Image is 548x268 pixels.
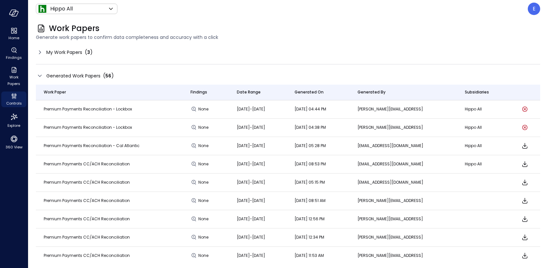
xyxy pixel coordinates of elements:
div: Eleanor Yehudai [528,3,540,15]
span: None [198,234,210,241]
p: [PERSON_NAME][EMAIL_ADDRESS] [358,216,449,222]
span: [DATE]-[DATE] [237,198,265,203]
span: Premium Payments CC/ACH Reconciliation [44,234,130,240]
span: [DATE] 12:56 PM [295,216,325,222]
span: Premium Payments CC/ACH Reconciliation [44,253,130,258]
span: Premium Payments Reconciliation - Cal Atlantic [44,143,140,148]
span: [DATE]-[DATE] [237,234,265,240]
span: None [198,216,210,222]
div: Findings [1,46,26,61]
span: Premium Payments Reconciliation - Lockbox [44,125,132,130]
span: Date Range [237,89,261,95]
p: Hippo All [465,124,501,131]
span: Home [8,35,19,41]
span: Download [521,252,529,260]
span: [DATE]-[DATE] [237,125,265,130]
span: Generate work papers to confirm data completeness and accuracy with a click [36,34,540,41]
span: [DATE]-[DATE] [237,143,265,148]
p: Hippo All [50,5,73,13]
span: [DATE] 11:53 AM [295,253,324,258]
div: Work Papers [1,65,26,88]
span: None [198,179,210,186]
span: Generated On [295,89,324,95]
span: Work Paper [44,89,66,95]
span: None [198,106,210,112]
span: [DATE]-[DATE] [237,253,265,258]
span: [DATE] 04:38 PM [295,125,326,130]
div: Controls [1,92,26,107]
div: ( ) [85,48,93,56]
span: Findings [6,54,22,61]
span: [DATE] 04:44 PM [295,106,326,112]
span: Premium Payments Reconciliation - Lockbox [44,106,132,112]
p: [PERSON_NAME][EMAIL_ADDRESS] [358,124,449,131]
span: Findings [190,89,207,95]
span: Download [521,178,529,186]
p: [EMAIL_ADDRESS][DOMAIN_NAME] [358,179,449,186]
p: [PERSON_NAME][EMAIL_ADDRESS] [358,252,449,259]
p: [EMAIL_ADDRESS][DOMAIN_NAME] [358,142,449,149]
span: None [198,252,210,259]
span: [DATE] 05:28 PM [295,143,326,148]
p: [EMAIL_ADDRESS][DOMAIN_NAME] [358,161,449,167]
span: My Work Papers [46,49,82,56]
span: Download [521,215,529,223]
span: Premium Payments CC/ACH Reconciliation [44,198,130,203]
span: None [198,142,210,149]
span: Generated Work Papers [46,72,100,79]
span: Premium Payments CC/ACH Reconciliation [44,216,130,222]
span: Work Papers [49,23,99,34]
span: 56 [105,73,111,79]
span: [DATE] 12:34 PM [295,234,324,240]
div: Home [1,26,26,42]
p: [PERSON_NAME][EMAIL_ADDRESS] [358,106,449,112]
span: None [198,161,210,167]
span: Download [521,197,529,205]
span: Premium Payments CC/ACH Reconciliation [44,179,130,185]
span: Explore [8,122,20,129]
span: [DATE]-[DATE] [237,179,265,185]
span: None [198,197,210,204]
span: [DATE] 05:15 PM [295,179,325,185]
button: Work paper generation failed [521,105,529,113]
span: Download [521,142,529,150]
span: Work Papers [4,74,24,87]
span: [DATE]-[DATE] [237,161,265,167]
button: Work paper generation failed [521,124,529,131]
p: Hippo All [465,106,501,112]
span: [DATE] 08:53 PM [295,161,326,167]
span: [DATE]-[DATE] [237,216,265,222]
span: Download [521,160,529,168]
span: None [198,124,210,131]
div: ( ) [103,72,114,80]
div: 360 View [1,133,26,151]
p: [PERSON_NAME][EMAIL_ADDRESS] [358,197,449,204]
span: 3 [87,49,90,56]
span: [DATE]-[DATE] [237,106,265,112]
p: Hippo All [465,142,501,149]
span: Controls [6,100,22,107]
span: Premium Payments CC/ACH Reconciliation [44,161,130,167]
span: Download [521,233,529,241]
p: E [533,5,536,13]
p: Hippo All [465,161,501,167]
span: Subsidiaries [465,89,489,95]
p: [PERSON_NAME][EMAIL_ADDRESS] [358,234,449,241]
span: 360 View [6,144,23,150]
img: Icon [38,5,46,13]
div: Explore [1,111,26,129]
span: Generated By [358,89,386,95]
span: [DATE] 08:51 AM [295,198,326,203]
